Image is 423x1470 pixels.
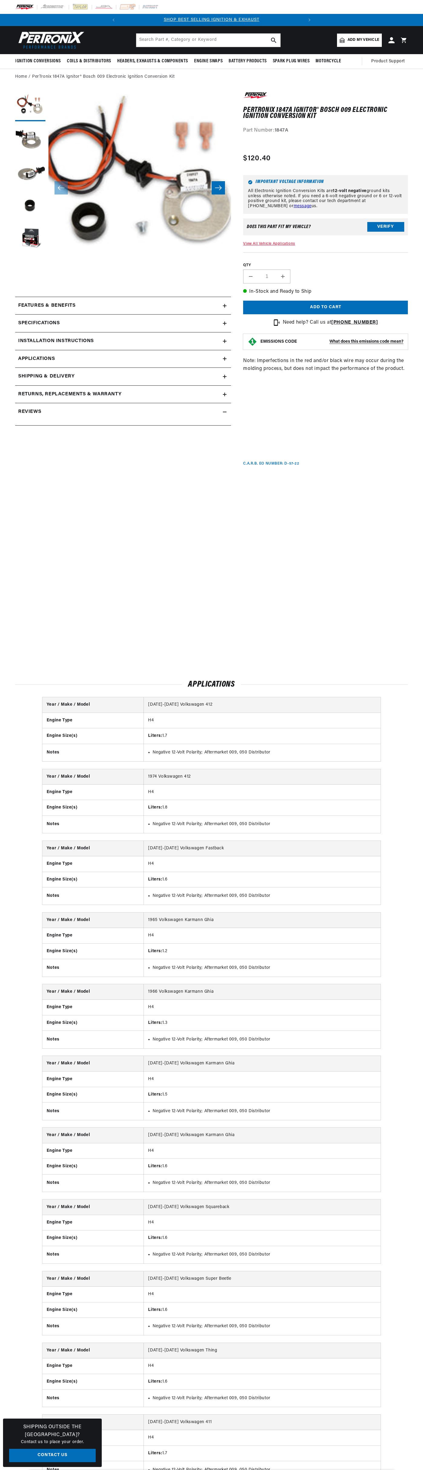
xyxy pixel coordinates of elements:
summary: Coils & Distributors [64,54,114,68]
th: Year / Make / Model [42,697,144,713]
summary: Features & Benefits [15,297,231,315]
div: Announcement [120,17,303,23]
th: Engine Size(s) [42,1374,144,1389]
h2: Features & Benefits [18,302,75,310]
span: Battery Products [229,58,267,64]
td: 1.6 [144,1374,381,1389]
h2: Applications [15,681,408,688]
a: [PHONE_NUMBER] [331,320,378,325]
th: Engine Size(s) [42,1159,144,1174]
th: Engine Size(s) [42,1087,144,1102]
td: 1.6 [144,872,381,887]
p: C.A.R.B. EO Number: D-57-22 [243,461,299,466]
nav: breadcrumbs [15,73,408,80]
a: PerTronix 1847A Ignitor® Bosch 009 Electronic Ignition Conversion Kit [32,73,174,80]
th: Engine Size(s) [42,800,144,815]
button: Slide right [212,181,225,194]
span: Applications [18,355,55,363]
th: Notes [42,1102,144,1120]
td: 1.5 [144,1087,381,1102]
summary: Reviews [15,403,231,421]
th: Engine Size(s) [42,728,144,744]
summary: Spark Plug Wires [270,54,313,68]
span: Add my vehicle [348,37,379,43]
li: Negative 12-Volt Polarity; Aftermarket 009, 050 Distributor [153,1180,376,1186]
span: Headers, Exhausts & Components [117,58,188,64]
p: Contact us to place your order. [9,1439,96,1445]
h2: Reviews [18,408,41,416]
summary: Engine Swaps [191,54,226,68]
span: Spark Plug Wires [273,58,310,64]
strong: Liters: [148,949,162,953]
td: 1966 Volkswagen Karmann Ghia [144,984,381,1000]
span: Coils & Distributors [67,58,111,64]
strong: 12-volt negative [333,189,367,193]
th: Notes [42,1318,144,1335]
th: Engine Type [42,1071,144,1087]
td: [DATE]-[DATE] Volkswagen Fastback [144,841,381,856]
th: Year / Make / Model [42,1200,144,1215]
span: Ignition Conversions [15,58,61,64]
th: Engine Type [42,928,144,943]
th: Notes [42,887,144,905]
strong: Liters: [148,877,162,882]
h2: Shipping & Delivery [18,373,74,381]
summary: Ignition Conversions [15,54,64,68]
td: H4 [144,1215,381,1230]
th: Year / Make / Model [42,913,144,928]
h3: Shipping Outside the [GEOGRAPHIC_DATA]? [9,1423,96,1439]
th: Engine Size(s) [42,943,144,959]
button: Verify [367,222,404,232]
summary: Motorcycle [312,54,344,68]
th: Engine Type [42,1287,144,1302]
th: Engine Size(s) [42,1302,144,1318]
li: Negative 12-Volt Polarity; Aftermarket 009, 050 Distributor [153,1251,376,1258]
strong: Liters: [148,1308,162,1312]
button: Load image 3 in gallery view [15,158,45,188]
td: 1965 Volkswagen Karmann Ghia [144,913,381,928]
strong: Liters: [148,1092,162,1097]
td: [DATE]-[DATE] Volkswagen Super Beetle [144,1271,381,1287]
td: H4 [144,713,381,728]
th: Engine Type [42,1143,144,1158]
a: Applications [15,350,231,368]
strong: 1847A [275,128,289,133]
td: [DATE]-[DATE] Volkswagen Karmann Ghia [144,1056,381,1071]
button: Translation missing: en.sections.announcements.next_announcement [303,14,316,26]
div: 1 of 2 [120,17,303,23]
p: Need help? Call us at [283,319,378,327]
button: Load image 4 in gallery view [15,191,45,221]
th: Notes [42,744,144,761]
div: Part Number: [243,127,408,135]
button: search button [267,34,280,47]
td: [DATE]-[DATE] Volkswagen 412 [144,697,381,713]
th: Year / Make / Model [42,841,144,856]
strong: Liters: [148,1021,162,1025]
td: 1.8 [144,800,381,815]
td: H4 [144,856,381,872]
td: 1.3 [144,1015,381,1031]
div: Does This part fit My vehicle? [247,224,311,229]
div: Note: Imperfections in the red and/or black wire may occur during the molding process, but does n... [243,91,408,466]
strong: Liters: [148,733,162,738]
a: SHOP BEST SELLING IGNITION & EXHAUST [164,18,259,22]
td: [DATE]-[DATE] Volkswagen Karmann Ghia [144,1128,381,1143]
h2: Installation instructions [18,337,94,345]
summary: Specifications [15,315,231,332]
td: H4 [144,1143,381,1158]
summary: Installation instructions [15,332,231,350]
td: 1.7 [144,728,381,744]
img: Emissions code [248,337,257,347]
td: 1974 Volkswagen 412 [144,769,381,785]
span: $120.40 [243,153,271,164]
label: QTY [243,263,408,268]
td: H4 [144,1430,381,1445]
span: Engine Swaps [194,58,223,64]
th: Notes [42,1390,144,1407]
h2: Specifications [18,319,60,327]
p: All Electronic Ignition Conversion Kits are ground kits unless otherwise noted. If you need a 6-v... [248,189,403,209]
input: Search Part #, Category or Keyword [136,34,280,47]
td: [DATE]-[DATE] Volkswagen 411 [144,1415,381,1430]
a: Contact Us [9,1449,96,1462]
th: Engine Type [42,856,144,872]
